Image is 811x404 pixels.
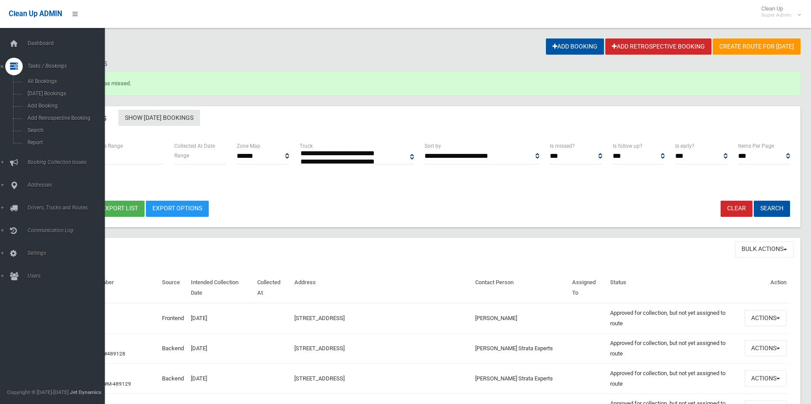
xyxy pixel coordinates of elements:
[741,273,790,303] th: Action
[745,370,787,387] button: Actions
[187,273,254,303] th: Intended Collection Date
[745,310,787,326] button: Actions
[761,12,791,18] small: Super Admin
[291,273,472,303] th: Address
[294,375,345,382] a: [STREET_ADDRESS]
[607,273,741,303] th: Status
[187,303,254,334] td: [DATE]
[70,389,101,395] strong: Jet Dynamics
[254,273,291,303] th: Collected At
[25,159,111,165] span: Booking Collection Issues
[159,273,187,303] th: Source
[25,273,111,279] span: Users
[607,333,741,363] td: Approved for collection, but not yet assigned to route
[294,345,345,352] a: [STREET_ADDRESS]
[25,227,111,233] span: Communication Log
[159,333,187,363] td: Backend
[294,315,345,321] a: [STREET_ADDRESS]
[754,201,790,217] button: Search
[25,250,111,256] span: Settings
[118,110,200,126] a: Show [DATE] Bookings
[25,127,104,133] span: Search
[546,38,604,55] a: Add Booking
[472,303,569,334] td: [PERSON_NAME]
[187,333,254,363] td: [DATE]
[300,141,313,151] label: Truck
[104,351,125,357] a: #489128
[25,182,111,188] span: Addresses
[25,63,111,69] span: Tasks / Bookings
[607,363,741,394] td: Approved for collection, but not yet assigned to route
[713,38,801,55] a: Create route for [DATE]
[187,363,254,394] td: [DATE]
[472,333,569,363] td: [PERSON_NAME] Strata Experts
[605,38,711,55] a: Add Retrospective Booking
[104,381,131,387] a: #M-489129
[721,201,752,217] a: Clear
[69,273,159,303] th: Booking Number
[757,5,800,18] span: Clean Up
[472,273,569,303] th: Contact Person
[25,91,104,97] span: [DATE] Bookings
[159,303,187,334] td: Frontend
[25,78,104,84] span: All Bookings
[735,241,794,258] button: Bulk Actions
[472,363,569,394] td: [PERSON_NAME] Strata Experts
[9,10,62,18] span: Clean Up ADMIN
[146,201,209,217] a: Export Options
[159,363,187,394] td: Backend
[25,115,104,121] span: Add Retrospective Booking
[25,139,104,146] span: Report
[25,40,111,46] span: Dashboard
[569,273,607,303] th: Assigned To
[7,389,69,395] span: Copyright © [DATE]-[DATE]
[745,340,787,356] button: Actions
[25,103,104,109] span: Add Booking
[95,201,145,217] button: Export list
[38,71,801,96] div: Booking marked as missed.
[25,205,111,211] span: Drivers, Trucks and Routes
[607,303,741,334] td: Approved for collection, but not yet assigned to route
